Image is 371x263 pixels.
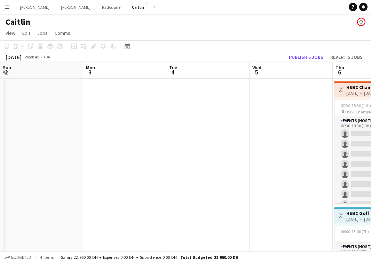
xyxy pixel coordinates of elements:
span: 4 items [38,255,55,260]
span: Week 45 [23,54,40,59]
a: View [3,29,18,38]
span: Thu [336,64,344,71]
span: Wed [252,64,261,71]
button: Revert 5 jobs [327,53,365,62]
div: [DATE] [6,54,22,61]
span: Jobs [37,30,48,36]
span: Edit [22,30,30,36]
button: Publish 5 jobs [286,53,326,62]
div: +04 [43,54,50,59]
a: Comms [52,29,73,38]
app-user-avatar: Caitlin Aldendorff [357,18,365,26]
span: Tue [169,64,177,71]
button: Budgeted [3,254,32,261]
span: Sun [3,64,11,71]
span: View [6,30,15,36]
span: 4 [168,68,177,76]
button: [PERSON_NAME] [55,0,96,14]
a: Jobs [34,29,50,38]
button: [PERSON_NAME] [14,0,55,14]
span: Mon [86,64,95,71]
span: Total Budgeted 22 960.00 DH [180,255,238,260]
div: Salary 22 960.00 DH + Expenses 0.00 DH + Subsistence 0.00 DH = [61,255,238,260]
h1: Caitlin [6,17,30,27]
span: 06:00-13:00 (7h) [341,229,369,234]
span: 5 [251,68,261,76]
span: Budgeted [11,255,31,260]
span: 07:30-18:30 (11h) [341,103,371,108]
span: 2 [2,68,11,76]
button: Caitlin [126,0,150,14]
a: Edit [19,29,33,38]
button: Radouane [96,0,126,14]
span: 6 [334,68,344,76]
span: Comms [55,30,70,36]
span: 3 [85,68,95,76]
